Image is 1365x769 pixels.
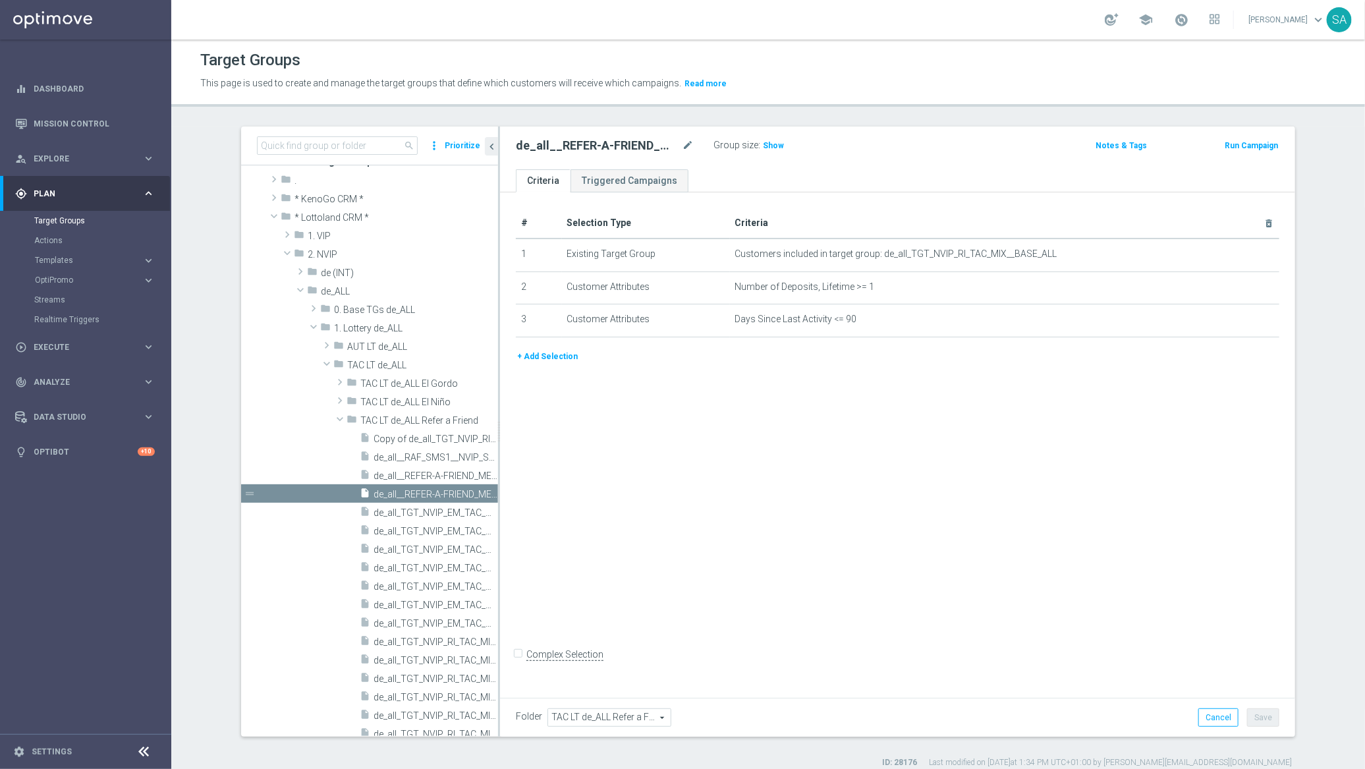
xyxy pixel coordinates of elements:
[281,174,291,189] i: folder
[1247,10,1327,30] a: [PERSON_NAME]keyboard_arrow_down
[360,691,370,706] i: insert_drive_file
[35,276,129,284] span: OptiPromo
[374,507,498,519] span: de_all_TGT_NVIP_EM_TAC_MIX__REFER-A-FRIEND_FollowUp1
[334,304,498,316] span: 0. Base TGs de_ALL
[142,376,155,388] i: keyboard_arrow_right
[308,231,498,242] span: 1. VIP
[571,169,688,192] a: Triggered Campaigns
[14,377,155,387] button: track_changes Analyze keyboard_arrow_right
[428,136,441,155] i: more_vert
[360,561,370,577] i: insert_drive_file
[516,138,679,154] h2: de_all__REFER-A-FRIEND_MESSAGE2__NVIP_RI_TAC_MIX
[347,377,357,392] i: folder
[360,415,498,426] span: TAC LT de_ALL Refer a Friend
[142,411,155,423] i: keyboard_arrow_right
[15,376,27,388] i: track_changes
[15,411,142,423] div: Data Studio
[1138,13,1153,27] span: school
[13,746,25,758] i: settings
[374,729,498,740] span: de_all_TGT_NVIP_RI_TAC_MIX__REFER-A-FRIEND_SURVEY
[34,71,155,106] a: Dashboard
[14,84,155,94] div: equalizer Dashboard
[14,119,155,129] div: Mission Control
[15,83,27,95] i: equalizer
[374,452,498,463] span: de_all__RAF_SMS1__NVIP_SMS_TAC_LT
[34,310,170,329] div: Realtime Triggers
[562,208,730,239] th: Selection Type
[713,140,758,151] label: Group size
[1311,13,1325,27] span: keyboard_arrow_down
[142,274,155,287] i: keyboard_arrow_right
[34,190,142,198] span: Plan
[360,488,370,503] i: insert_drive_file
[321,286,498,297] span: de_ALL
[294,229,304,244] i: folder
[374,526,498,537] span: de_all_TGT_NVIP_EM_TAC_MIX__REFER-A-FRIEND_FollowUp2
[34,235,137,246] a: Actions
[562,239,730,271] td: Existing Target Group
[333,340,344,355] i: folder
[516,304,562,337] td: 3
[14,154,155,164] button: person_search Explore keyboard_arrow_right
[14,412,155,422] button: Data Studio keyboard_arrow_right
[294,212,498,223] span: * Lottoland CRM *
[35,256,142,264] div: Templates
[360,543,370,558] i: insert_drive_file
[257,136,418,155] input: Quick find group or folder
[1327,7,1352,32] div: SA
[735,314,857,325] span: Days Since Last Activity <= 90
[142,187,155,200] i: keyboard_arrow_right
[360,672,370,687] i: insert_drive_file
[374,655,498,666] span: de_all_TGT_NVIP_RI_TAC_MIX__REFER-A-FRIEND_FollowUp2
[374,692,498,703] span: de_all_TGT_NVIP_RI_TAC_MIX__REFER-A-FRIEND_Reminder1
[308,249,498,260] span: 2. NVIP
[333,358,344,374] i: folder
[347,341,498,353] span: AUT LT de_ALL
[15,446,27,458] i: lightbulb
[360,506,370,521] i: insert_drive_file
[320,303,331,318] i: folder
[735,281,875,293] span: Number of Deposits, Lifetime >= 1
[15,434,155,469] div: Optibot
[360,709,370,724] i: insert_drive_file
[882,757,917,768] label: ID: 28176
[14,342,155,353] div: play_circle_outline Execute keyboard_arrow_right
[1223,138,1279,153] button: Run Campaign
[360,654,370,669] i: insert_drive_file
[1198,708,1239,727] button: Cancel
[15,153,142,165] div: Explore
[516,169,571,192] a: Criteria
[142,341,155,353] i: keyboard_arrow_right
[34,275,155,285] button: OptiPromo keyboard_arrow_right
[374,618,498,629] span: de_all_TGT_NVIP_EM_TAC_MIX__REFER-A-FRIEND_SURVEY_REMINDER
[34,215,137,226] a: Target Groups
[360,432,370,447] i: insert_drive_file
[320,322,331,337] i: folder
[34,231,170,250] div: Actions
[360,580,370,595] i: insert_drive_file
[142,254,155,267] i: keyboard_arrow_right
[374,489,498,500] span: de_all__REFER-A-FRIEND_MESSAGE2__NVIP_RI_TAC_MIX
[360,727,370,743] i: insert_drive_file
[34,343,142,351] span: Execute
[404,140,414,151] span: search
[34,295,137,305] a: Streams
[374,470,498,482] span: de_all__REFER-A-FRIEND_MESSAGE2__NVIP_EMA_TAC_MIX
[562,271,730,304] td: Customer Attributes
[360,525,370,540] i: insert_drive_file
[486,140,498,153] i: chevron_left
[34,434,138,469] a: Optibot
[34,106,155,141] a: Mission Control
[360,598,370,613] i: insert_drive_file
[15,188,27,200] i: gps_fixed
[34,413,142,421] span: Data Studio
[526,648,603,661] label: Complex Selection
[142,152,155,165] i: keyboard_arrow_right
[34,270,170,290] div: OptiPromo
[34,378,142,386] span: Analyze
[1095,138,1149,153] button: Notes & Tags
[360,451,370,466] i: insert_drive_file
